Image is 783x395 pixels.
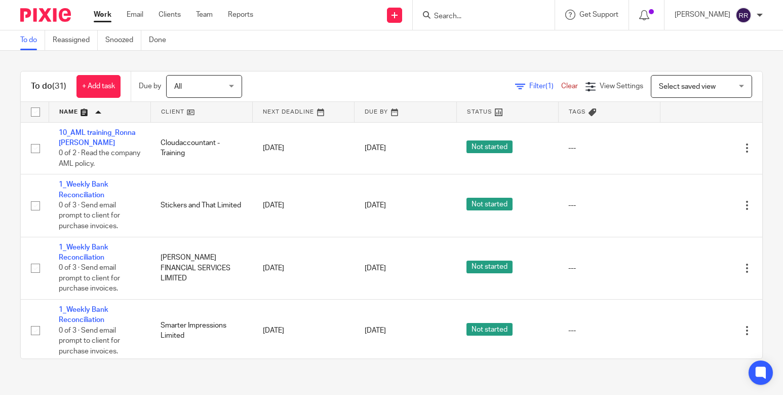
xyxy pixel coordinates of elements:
span: Get Support [579,11,618,18]
a: Work [94,10,111,20]
span: [DATE] [365,265,386,272]
td: [DATE] [253,237,355,299]
p: Due by [139,81,161,91]
span: Tags [569,109,586,115]
a: 1_Weekly Bank Reconciliation [59,244,108,261]
img: svg%3E [735,7,752,23]
a: 10_AML training_Ronna [PERSON_NAME] [59,129,136,147]
a: To do [20,30,45,50]
span: 0 of 3 · Send email prompt to client for purchase invoices. [59,202,120,230]
a: Reports [228,10,253,20]
span: 0 of 2 · Read the company AML policy. [59,150,140,167]
img: Pixie [20,8,71,22]
a: Clients [159,10,181,20]
span: All [174,83,182,90]
span: [DATE] [365,145,386,152]
a: Done [149,30,174,50]
a: Team [196,10,213,20]
span: (1) [545,83,554,90]
a: Email [127,10,143,20]
td: [DATE] [253,300,355,362]
a: Reassigned [53,30,98,50]
a: + Add task [76,75,121,98]
td: Smarter Impressions Limited [150,300,252,362]
span: [DATE] [365,327,386,334]
td: [PERSON_NAME] FINANCIAL SERVICES LIMITED [150,237,252,299]
span: Not started [466,261,513,273]
div: --- [568,326,650,336]
td: Cloudaccountant - Training [150,122,252,174]
span: Not started [466,323,513,336]
input: Search [433,12,524,21]
div: --- [568,143,650,153]
span: Select saved view [659,83,716,90]
div: --- [568,263,650,273]
td: Stickers and That Limited [150,174,252,237]
h1: To do [31,81,66,92]
a: 1_Weekly Bank Reconciliation [59,181,108,198]
span: 0 of 3 · Send email prompt to client for purchase invoices. [59,265,120,293]
td: [DATE] [253,122,355,174]
span: Not started [466,198,513,210]
p: [PERSON_NAME] [675,10,730,20]
span: View Settings [600,83,643,90]
span: Filter [529,83,561,90]
a: Clear [561,83,578,90]
span: (31) [52,82,66,90]
td: [DATE] [253,174,355,237]
a: 1_Weekly Bank Reconciliation [59,306,108,324]
span: 0 of 3 · Send email prompt to client for purchase invoices. [59,327,120,355]
a: Snoozed [105,30,141,50]
span: Not started [466,140,513,153]
span: [DATE] [365,202,386,209]
div: --- [568,200,650,210]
